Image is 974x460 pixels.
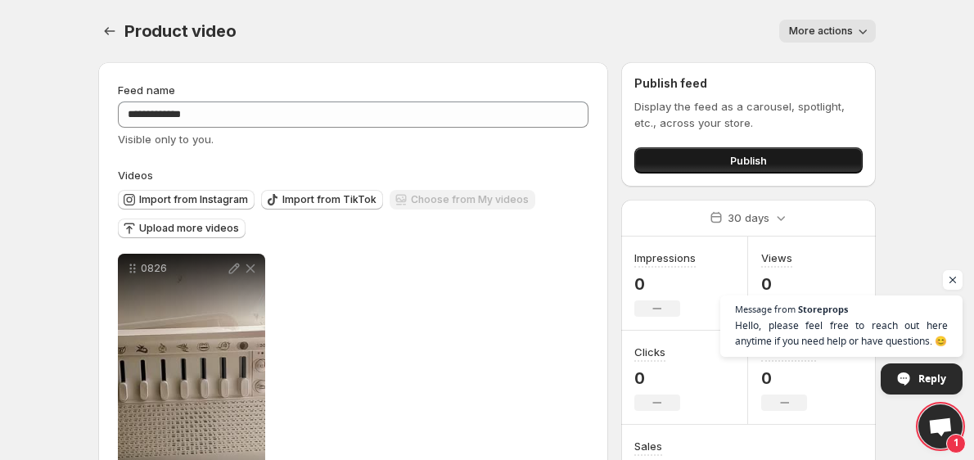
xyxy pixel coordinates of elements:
[798,304,848,313] span: Storeprops
[728,210,769,226] p: 30 days
[761,250,792,266] h3: Views
[761,274,807,294] p: 0
[118,190,255,210] button: Import from Instagram
[735,304,796,313] span: Message from
[634,368,680,388] p: 0
[139,222,239,235] span: Upload more videos
[124,21,236,41] span: Product video
[634,250,696,266] h3: Impressions
[918,404,963,449] a: Open chat
[118,169,153,182] span: Videos
[634,75,863,92] h2: Publish feed
[730,152,767,169] span: Publish
[139,193,248,206] span: Import from Instagram
[634,98,863,131] p: Display the feed as a carousel, spotlight, etc., across your store.
[634,438,662,454] h3: Sales
[118,133,214,146] span: Visible only to you.
[282,193,377,206] span: Import from TikTok
[118,219,246,238] button: Upload more videos
[946,434,966,453] span: 1
[98,20,121,43] button: Settings
[918,364,946,393] span: Reply
[141,262,226,275] p: 0826
[634,274,696,294] p: 0
[634,147,863,174] button: Publish
[789,25,853,38] span: More actions
[735,318,948,349] span: Hello, please feel free to reach out here anytime if you need help or have questions. 😊
[261,190,383,210] button: Import from TikTok
[634,344,665,360] h3: Clicks
[118,83,175,97] span: Feed name
[779,20,876,43] button: More actions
